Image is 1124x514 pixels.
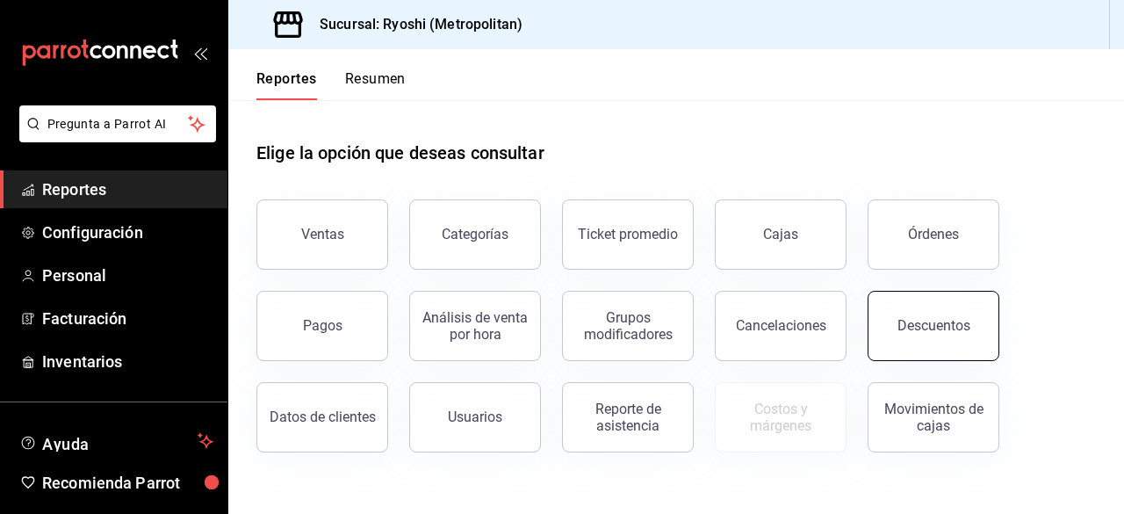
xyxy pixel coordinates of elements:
div: Descuentos [897,317,970,334]
div: Usuarios [448,409,502,425]
div: Análisis de venta por hora [421,309,530,343]
div: Ticket promedio [578,226,678,243]
button: Cancelaciones [715,291,847,361]
h1: Elige la opción que deseas consultar [256,140,544,166]
button: Usuarios [409,382,541,452]
div: Datos de clientes [270,409,376,425]
button: Datos de clientes [256,382,388,452]
h3: Sucursal: Ryoshi (Metropolitan) [306,14,522,35]
button: Grupos modificadores [562,291,694,361]
button: Descuentos [868,291,999,361]
span: Personal [42,264,213,287]
div: Pagos [303,317,342,334]
span: Inventarios [42,350,213,373]
button: Resumen [345,70,406,100]
div: Grupos modificadores [573,309,682,343]
button: Ticket promedio [562,199,694,270]
span: Facturación [42,307,213,330]
span: Configuración [42,221,213,244]
div: Categorías [442,226,508,243]
button: Órdenes [868,199,999,270]
div: Cajas [763,226,798,243]
div: Órdenes [908,226,959,243]
button: Reporte de asistencia [562,382,694,452]
span: Pregunta a Parrot AI [47,115,189,134]
div: Reporte de asistencia [573,401,682,434]
button: Categorías [409,199,541,270]
span: Ayuda [42,431,191,452]
button: Movimientos de cajas [868,382,999,452]
button: open_drawer_menu [193,46,207,60]
button: Ventas [256,199,388,270]
span: Reportes [42,177,213,201]
button: Pregunta a Parrot AI [19,105,216,142]
a: Pregunta a Parrot AI [12,127,216,146]
div: Cancelaciones [736,317,826,334]
button: Análisis de venta por hora [409,291,541,361]
span: Recomienda Parrot [42,471,213,495]
div: navigation tabs [256,70,406,100]
button: Pagos [256,291,388,361]
button: Contrata inventarios para ver este reporte [715,382,847,452]
div: Ventas [301,226,344,243]
button: Reportes [256,70,317,100]
button: Cajas [715,199,847,270]
div: Costos y márgenes [726,401,835,434]
div: Movimientos de cajas [879,401,988,434]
